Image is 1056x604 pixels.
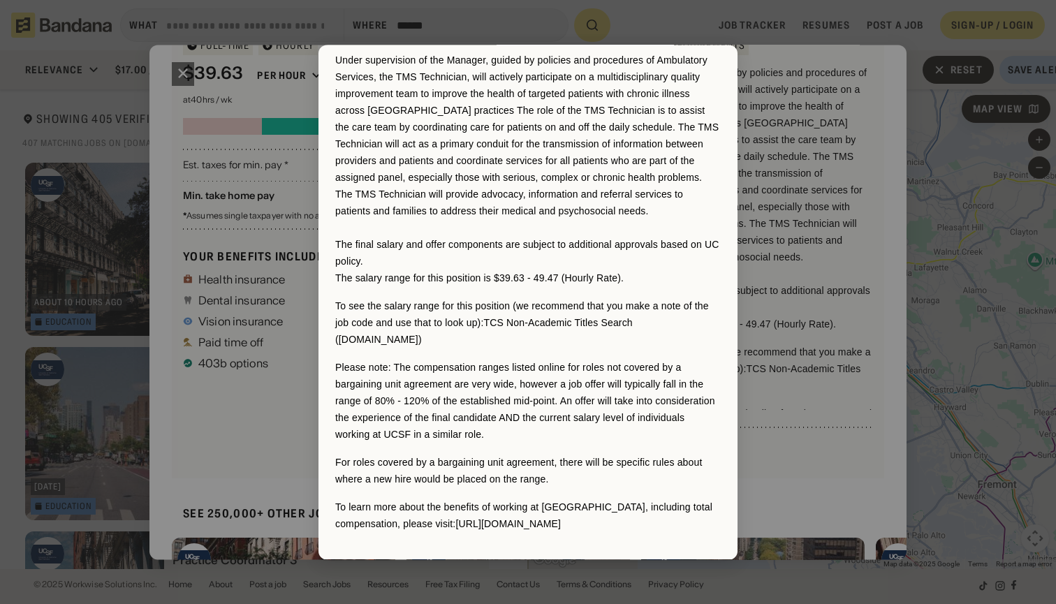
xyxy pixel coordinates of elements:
a: [URL][DOMAIN_NAME] [455,519,561,530]
span: For roles covered by a bargaining unit agreement, there will be specific rules about where a new ... [335,457,703,485]
span: Under supervision of the Manager, guided by policies and procedures of Ambulatory Services, the T... [335,55,719,284]
span: To learn more about the benefits of working at [GEOGRAPHIC_DATA], including total compensation, p... [335,502,712,530]
span: Please note: The compensation ranges listed online for roles not covered by a bargaining unit agr... [335,362,715,441]
a: TCS Non-Academic Titles Search ([DOMAIN_NAME]) [335,318,633,346]
span: To see the salary range for this position (we recommend that you make a note of the job code and ... [335,301,709,346]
